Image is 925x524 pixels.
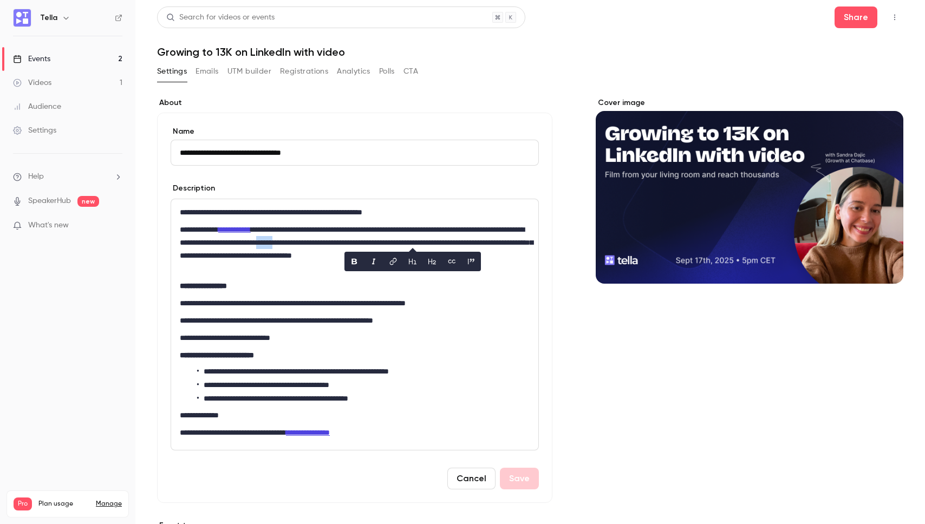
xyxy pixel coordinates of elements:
button: Settings [157,63,187,80]
a: SpeakerHub [28,195,71,207]
button: bold [346,253,363,270]
iframe: Noticeable Trigger [109,221,122,231]
label: Description [171,183,215,194]
h1: Growing to 13K on LinkedIn with video [157,45,903,58]
div: Videos [13,77,51,88]
button: CTA [403,63,418,80]
div: Audience [13,101,61,112]
label: Name [171,126,539,137]
div: Events [13,54,50,64]
span: new [77,196,99,207]
li: help-dropdown-opener [13,171,122,182]
img: Tella [14,9,31,27]
section: description [171,199,539,450]
label: Cover image [596,97,903,108]
button: Analytics [337,63,370,80]
button: Cancel [447,468,496,489]
section: Cover image [596,97,903,284]
span: Pro [14,497,32,510]
button: Registrations [280,63,328,80]
button: italic [365,253,382,270]
div: editor [171,199,538,450]
h6: Tella [40,12,57,23]
span: Plan usage [38,500,89,508]
button: UTM builder [227,63,271,80]
button: Share [835,6,877,28]
button: link [385,253,402,270]
span: Help [28,171,44,182]
button: blockquote [462,253,480,270]
span: What's new [28,220,69,231]
button: Polls [379,63,395,80]
a: Manage [96,500,122,508]
label: About [157,97,552,108]
button: Emails [196,63,218,80]
div: Settings [13,125,56,136]
div: Search for videos or events [166,12,275,23]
